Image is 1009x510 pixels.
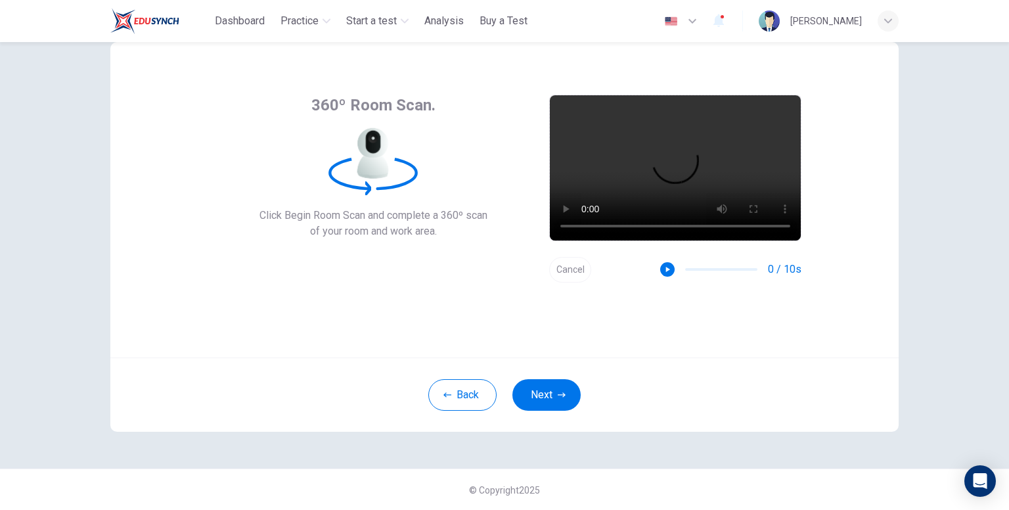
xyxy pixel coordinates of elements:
[346,13,397,29] span: Start a test
[663,16,679,26] img: en
[311,95,436,116] span: 360º Room Scan.
[474,9,533,33] button: Buy a Test
[768,262,801,277] span: 0 / 10s
[549,257,591,283] button: Cancel
[215,13,265,29] span: Dashboard
[759,11,780,32] img: Profile picture
[259,208,487,223] span: Click Begin Room Scan and complete a 360º scan
[210,9,270,33] button: Dashboard
[469,485,540,496] span: © Copyright 2025
[110,8,179,34] img: ELTC logo
[480,13,527,29] span: Buy a Test
[428,379,497,411] button: Back
[424,13,464,29] span: Analysis
[275,9,336,33] button: Practice
[964,465,996,497] div: Open Intercom Messenger
[512,379,581,411] button: Next
[110,8,210,34] a: ELTC logo
[341,9,414,33] button: Start a test
[790,13,862,29] div: [PERSON_NAME]
[280,13,319,29] span: Practice
[259,223,487,239] span: of your room and work area.
[419,9,469,33] button: Analysis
